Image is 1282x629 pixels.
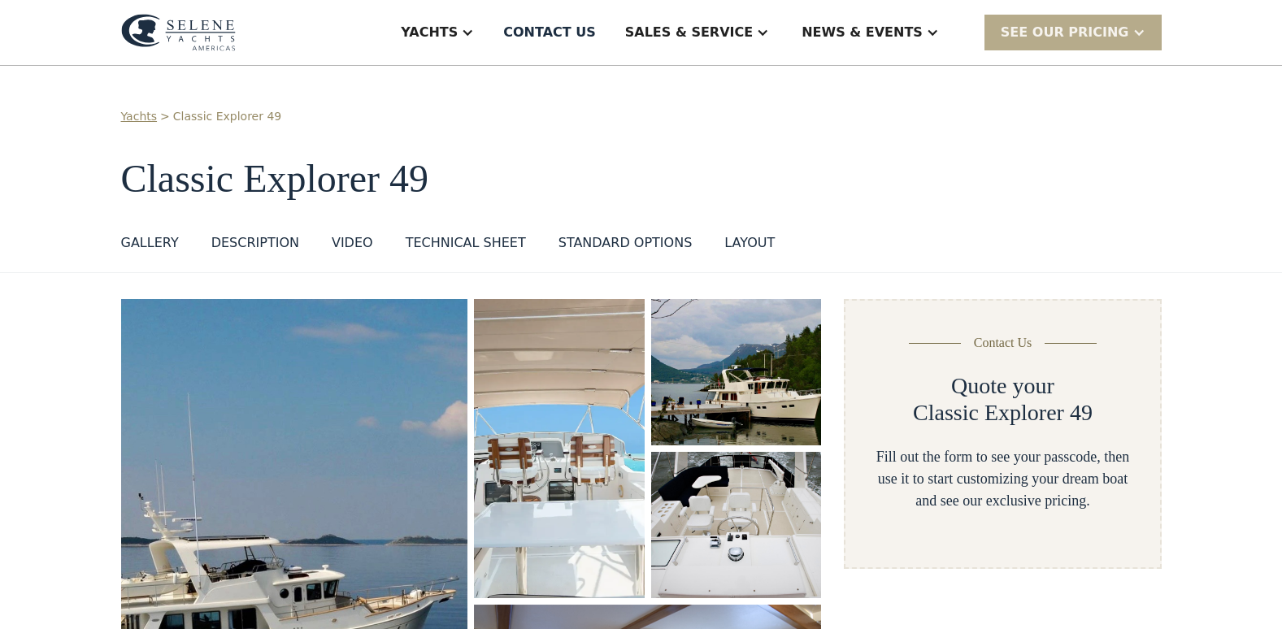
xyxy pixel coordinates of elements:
div: News & EVENTS [802,23,923,42]
a: standard options [558,233,693,259]
div: layout [724,233,775,253]
a: GALLERY [121,233,179,259]
div: Sales & Service [625,23,753,42]
div: Fill out the form to see your passcode, then use it to start customizing your dream boat and see ... [871,446,1133,512]
div: > [160,108,170,125]
div: DESCRIPTION [211,233,299,253]
div: standard options [558,233,693,253]
a: Yachts [121,108,158,125]
div: GALLERY [121,233,179,253]
div: SEE Our Pricing [1001,23,1129,42]
div: Yachts [401,23,458,42]
img: 50 foot motor yacht [651,299,822,445]
div: Technical sheet [406,233,526,253]
a: Classic Explorer 49 [173,108,281,125]
img: 50 foot motor yacht [651,452,822,598]
div: VIDEO [332,233,373,253]
h2: Classic Explorer 49 [913,399,1093,427]
a: layout [724,233,775,259]
a: VIDEO [332,233,373,259]
img: logo [121,14,236,51]
h2: Quote your [951,372,1054,400]
a: DESCRIPTION [211,233,299,259]
div: Contact US [503,23,596,42]
div: Contact Us [974,333,1032,353]
h1: Classic Explorer 49 [121,158,1162,201]
a: Technical sheet [406,233,526,259]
